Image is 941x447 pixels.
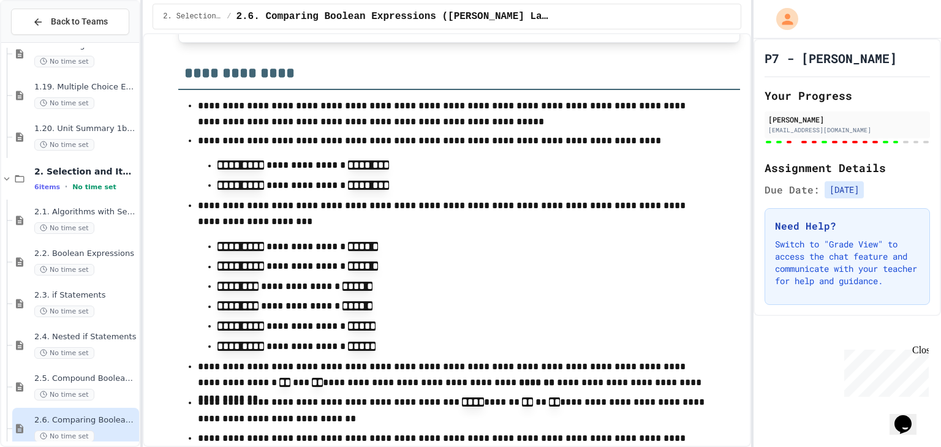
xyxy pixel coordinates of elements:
span: No time set [72,183,116,191]
span: 2.1. Algorithms with Selection and Repetition [34,207,137,217]
span: No time set [34,389,94,400]
span: 2. Selection and Iteration [34,166,137,177]
span: No time set [34,56,94,67]
iframe: chat widget [890,398,929,435]
span: No time set [34,347,94,359]
span: No time set [34,306,94,317]
span: No time set [34,264,94,276]
h3: Need Help? [775,219,920,233]
span: No time set [34,222,94,234]
h2: Assignment Details [765,159,930,176]
span: 1.20. Unit Summary 1b (1.7-1.15) [34,124,137,134]
span: [DATE] [825,181,864,198]
span: • [65,182,67,192]
span: / [227,12,231,21]
span: Due Date: [765,182,820,197]
div: [EMAIL_ADDRESS][DOMAIN_NAME] [768,126,926,135]
span: 2.3. if Statements [34,290,137,301]
span: 2.6. Comparing Boolean Expressions (De Morgan’s Laws) [236,9,550,24]
span: 2. Selection and Iteration [163,12,222,21]
span: 2.6. Comparing Boolean Expressions ([PERSON_NAME] Laws) [34,415,137,426]
span: 6 items [34,183,60,191]
iframe: chat widget [839,345,929,397]
span: 2.5. Compound Boolean Expressions [34,374,137,384]
h1: P7 - [PERSON_NAME] [765,50,897,67]
div: Chat with us now!Close [5,5,85,78]
span: 1.19. Multiple Choice Exercises for Unit 1a (1.1-1.6) [34,82,137,92]
span: Back to Teams [51,15,108,28]
span: No time set [34,97,94,109]
h2: Your Progress [765,87,930,104]
span: 2.4. Nested if Statements [34,332,137,342]
button: Back to Teams [11,9,129,35]
span: No time set [34,139,94,151]
div: [PERSON_NAME] [768,114,926,125]
span: No time set [34,430,94,442]
div: My Account [763,5,801,33]
p: Switch to "Grade View" to access the chat feature and communicate with your teacher for help and ... [775,238,920,287]
span: 2.2. Boolean Expressions [34,249,137,259]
